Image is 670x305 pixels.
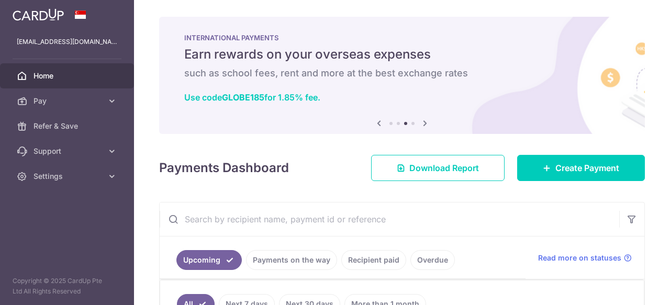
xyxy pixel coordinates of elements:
[602,274,660,300] iframe: Opens a widget where you can find more information
[33,171,103,182] span: Settings
[184,33,620,42] p: INTERNATIONAL PAYMENTS
[159,159,289,177] h4: Payments Dashboard
[33,96,103,106] span: Pay
[13,8,64,21] img: CardUp
[160,202,619,236] input: Search by recipient name, payment id or reference
[159,17,645,134] img: International Payment Banner
[184,46,620,63] h5: Earn rewards on your overseas expenses
[222,92,264,103] b: GLOBE185
[33,121,103,131] span: Refer & Save
[341,250,406,270] a: Recipient paid
[371,155,505,181] a: Download Report
[410,250,455,270] a: Overdue
[184,67,620,80] h6: such as school fees, rent and more at the best exchange rates
[538,253,632,263] a: Read more on statuses
[517,155,645,181] a: Create Payment
[555,162,619,174] span: Create Payment
[538,253,621,263] span: Read more on statuses
[33,146,103,156] span: Support
[176,250,242,270] a: Upcoming
[184,92,320,103] a: Use codeGLOBE185for 1.85% fee.
[409,162,479,174] span: Download Report
[246,250,337,270] a: Payments on the way
[33,71,103,81] span: Home
[17,37,117,47] p: [EMAIL_ADDRESS][DOMAIN_NAME]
